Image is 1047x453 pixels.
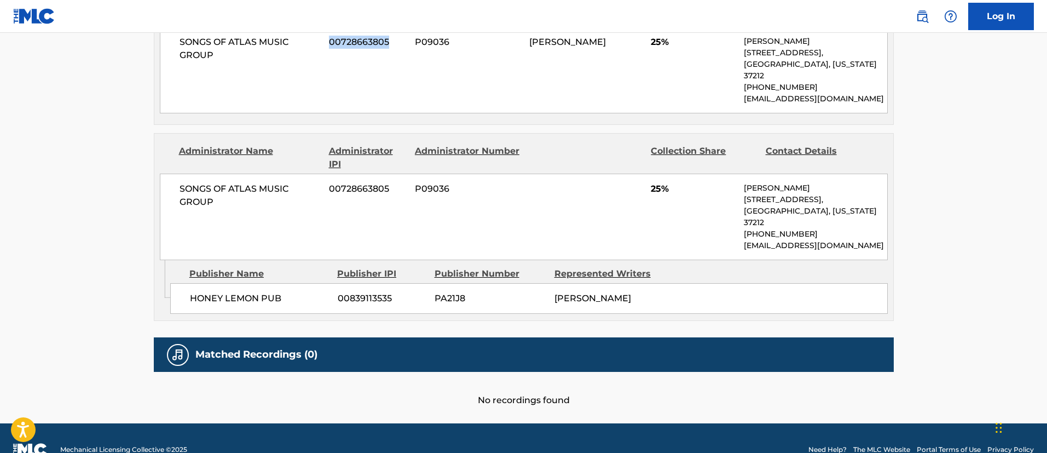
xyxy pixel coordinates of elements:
a: Log In [968,3,1034,30]
p: [EMAIL_ADDRESS][DOMAIN_NAME] [744,93,887,105]
div: Publisher IPI [337,267,426,280]
p: [PHONE_NUMBER] [744,228,887,240]
h5: Matched Recordings (0) [195,348,317,361]
p: [STREET_ADDRESS], [744,194,887,205]
div: Help [940,5,962,27]
div: Collection Share [651,145,757,171]
iframe: Chat Widget [992,400,1047,453]
img: search [916,10,929,23]
p: [PERSON_NAME] [744,36,887,47]
span: 00839113535 [338,292,426,305]
div: Drag [996,411,1002,444]
a: Public Search [911,5,933,27]
img: Matched Recordings [171,348,184,362]
div: Publisher Name [189,267,329,280]
p: [STREET_ADDRESS], [744,47,887,59]
p: [GEOGRAPHIC_DATA], [US_STATE] 37212 [744,59,887,82]
p: [PHONE_NUMBER] [744,82,887,93]
div: Administrator IPI [329,145,407,171]
p: [PERSON_NAME] [744,182,887,194]
span: P09036 [415,182,521,196]
span: 25% [651,36,736,49]
div: No recordings found [154,372,894,407]
img: MLC Logo [13,8,55,24]
div: Administrator Name [179,145,321,171]
div: Publisher Number [435,267,546,280]
img: help [944,10,957,23]
span: P09036 [415,36,521,49]
span: [PERSON_NAME] [529,37,606,47]
div: Administrator Number [415,145,521,171]
span: HONEY LEMON PUB [190,292,329,305]
p: [GEOGRAPHIC_DATA], [US_STATE] 37212 [744,205,887,228]
span: 00728663805 [329,36,407,49]
div: Represented Writers [554,267,666,280]
p: [EMAIL_ADDRESS][DOMAIN_NAME] [744,240,887,251]
span: [PERSON_NAME] [554,293,631,303]
span: PA21J8 [435,292,546,305]
div: Contact Details [766,145,872,171]
span: SONGS OF ATLAS MUSIC GROUP [180,36,321,62]
span: SONGS OF ATLAS MUSIC GROUP [180,182,321,209]
span: 00728663805 [329,182,407,196]
span: 25% [651,182,736,196]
